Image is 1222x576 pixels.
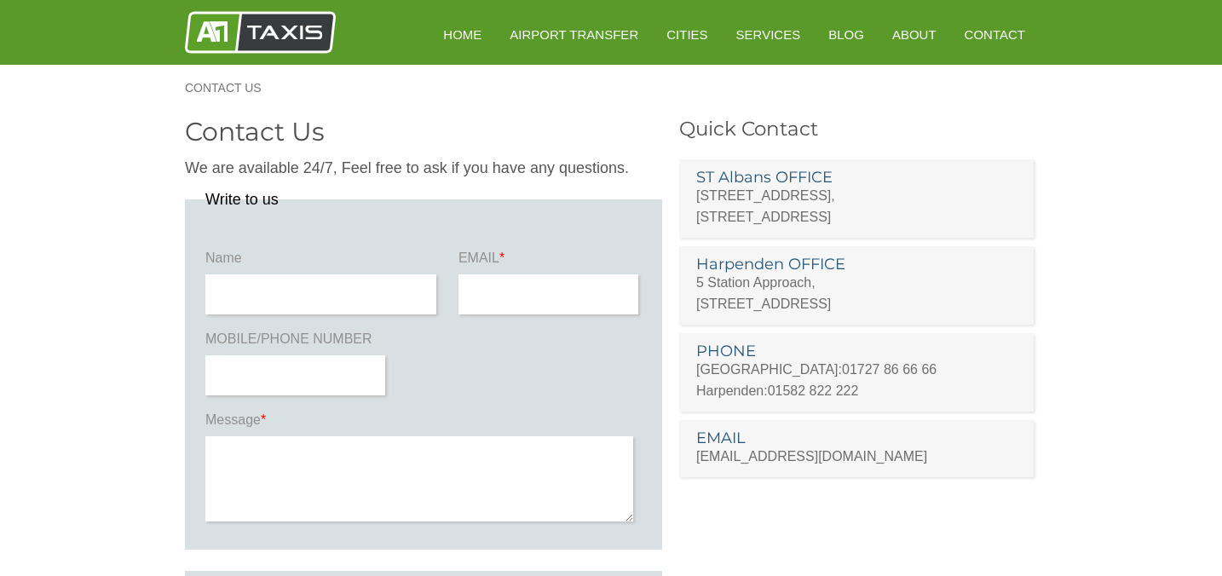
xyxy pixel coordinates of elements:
h3: Quick Contact [679,119,1037,139]
p: We are available 24/7, Feel free to ask if you have any questions. [185,158,662,179]
a: [EMAIL_ADDRESS][DOMAIN_NAME] [696,449,927,464]
a: Contact Us [185,82,279,94]
p: Harpenden: [696,380,1017,401]
img: A1 Taxis [185,11,336,54]
a: Services [724,14,813,55]
h3: EMAIL [696,430,1017,446]
a: About [880,14,948,55]
label: MOBILE/PHONE NUMBER [205,330,389,355]
a: HOME [431,14,493,55]
a: Contact [953,14,1037,55]
a: Airport Transfer [498,14,650,55]
label: Name [205,249,441,274]
label: EMAIL [458,249,642,274]
a: Blog [816,14,876,55]
p: 5 Station Approach, [STREET_ADDRESS] [696,272,1017,314]
p: [GEOGRAPHIC_DATA]: [696,359,1017,380]
a: 01582 822 222 [768,383,859,398]
h3: ST Albans OFFICE [696,170,1017,185]
legend: Write to us [205,192,279,207]
h3: Harpenden OFFICE [696,256,1017,272]
p: [STREET_ADDRESS], [STREET_ADDRESS] [696,185,1017,228]
a: Cities [654,14,719,55]
a: 01727 86 66 66 [842,362,937,377]
label: Message [205,411,642,436]
h2: Contact Us [185,119,662,145]
h3: PHONE [696,343,1017,359]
